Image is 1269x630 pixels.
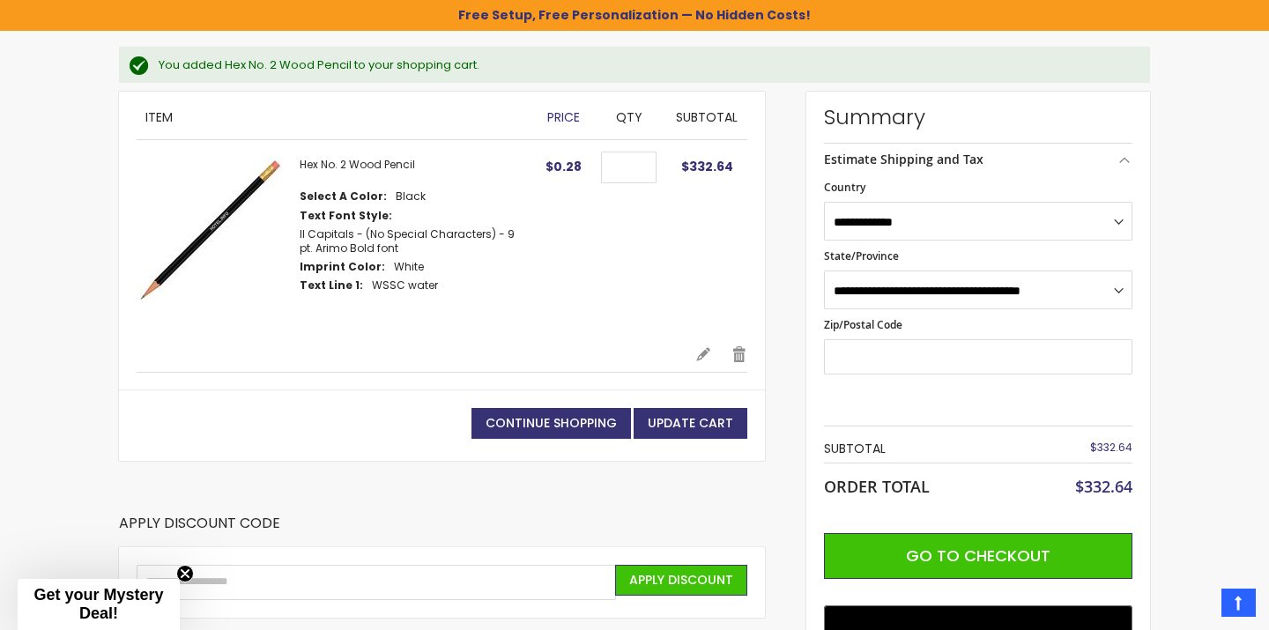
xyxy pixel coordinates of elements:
[824,151,983,167] strong: Estimate Shipping and Tax
[824,435,1029,463] th: Subtotal
[396,189,426,204] dd: Black
[300,209,392,223] dt: Text Font Style
[824,248,899,263] span: State/Province
[372,278,438,293] dd: WSSC water
[547,108,580,126] span: Price
[824,473,930,497] strong: Order Total
[300,278,363,293] dt: Text Line 1
[545,158,582,175] span: $0.28
[676,108,738,126] span: Subtotal
[300,227,529,256] dd: ll Capitals - (No Special Characters) - 9 pt. Arimo Bold font
[300,157,415,172] a: Hex No. 2 Wood Pencil
[471,408,631,439] a: Continue Shopping
[145,108,173,126] span: Item
[681,158,733,175] span: $332.64
[137,158,300,328] a: Hex No. 2 Wood Pencil-Black
[648,414,733,432] span: Update Cart
[18,579,180,630] div: Get your Mystery Deal!Close teaser
[616,108,642,126] span: Qty
[824,103,1132,131] strong: Summary
[1090,440,1132,455] span: $332.64
[824,317,902,332] span: Zip/Postal Code
[486,414,617,432] span: Continue Shopping
[629,571,733,589] span: Apply Discount
[906,545,1050,567] span: Go to Checkout
[824,533,1132,579] button: Go to Checkout
[394,260,424,274] dd: White
[33,586,163,622] span: Get your Mystery Deal!
[1124,582,1269,630] iframe: Google Customer Reviews
[300,189,387,204] dt: Select A Color
[634,408,747,439] button: Update Cart
[159,57,1132,73] div: You added Hex No. 2 Wood Pencil to your shopping cart.
[1075,476,1132,497] span: $332.64
[300,260,385,274] dt: Imprint Color
[119,514,280,546] strong: Apply Discount Code
[824,180,865,195] span: Country
[137,158,282,303] img: Hex No. 2 Wood Pencil-Black
[176,565,194,582] button: Close teaser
